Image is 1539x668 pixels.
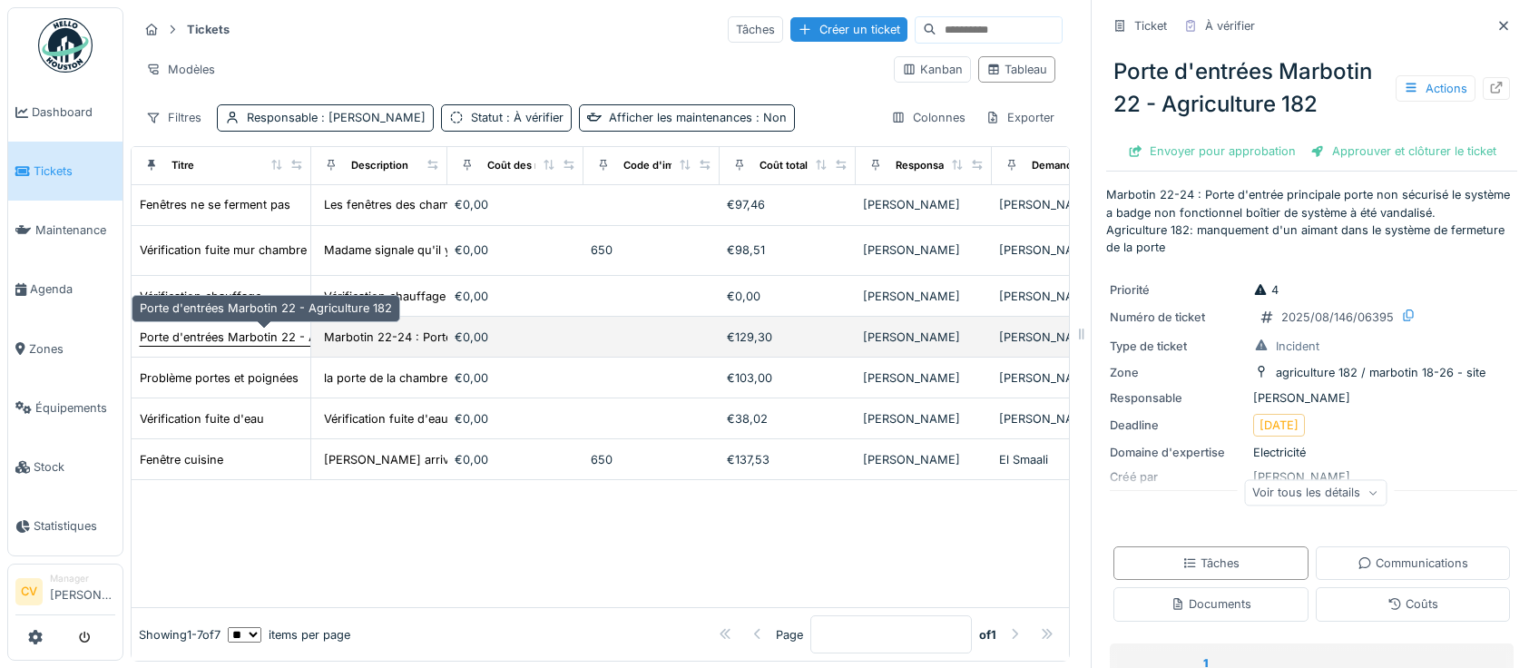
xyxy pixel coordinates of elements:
[902,61,963,78] div: Kanban
[727,369,848,387] div: €103,00
[503,111,564,124] span: : À vérifier
[999,369,1121,387] div: [PERSON_NAME]
[727,241,848,259] div: €98,51
[487,158,583,173] div: Coût des matériaux
[999,288,1121,305] div: [PERSON_NAME]
[139,626,221,643] div: Showing 1 - 7 of 7
[1253,281,1279,299] div: 4
[324,196,609,213] div: Les fenêtres des chambres ne se ferment plus co...
[50,572,115,611] li: [PERSON_NAME]
[138,104,210,131] div: Filtres
[35,399,115,417] span: Équipements
[247,109,426,126] div: Responsable
[727,329,848,346] div: €129,30
[351,158,408,173] div: Description
[455,288,576,305] div: €0,00
[1110,444,1514,461] div: Electricité
[455,196,576,213] div: €0,00
[8,201,123,260] a: Maintenance
[896,158,959,173] div: Responsable
[883,104,974,131] div: Colonnes
[591,451,712,468] div: 650
[1358,555,1468,572] div: Communications
[1110,281,1246,299] div: Priorité
[324,410,586,427] div: Vérification fuite d'eau qui provient du 3e (dé...
[318,111,426,124] span: : [PERSON_NAME]
[324,329,595,346] div: Marbotin 22-24 : Porte d'entrée principale port...
[38,18,93,73] img: Badge_color-CXgf-gQk.svg
[863,451,985,468] div: [PERSON_NAME]
[1110,389,1514,407] div: [PERSON_NAME]
[999,241,1121,259] div: [PERSON_NAME]
[727,451,848,468] div: €137,53
[1244,479,1387,506] div: Voir tous les détails
[15,572,115,615] a: CV Manager[PERSON_NAME]
[790,17,907,42] div: Créer un ticket
[1205,17,1255,34] div: À vérifier
[172,158,194,173] div: Titre
[727,288,848,305] div: €0,00
[455,451,576,468] div: €0,00
[1106,186,1517,256] p: Marbotin 22-24 : Porte d'entrée principale porte non sécurisé le système a badge non fonctionnel ...
[623,158,715,173] div: Code d'imputation
[228,626,350,643] div: items per page
[324,241,594,259] div: Madame signale qu'il y a de l'eau qui coule sur...
[8,319,123,378] a: Zones
[986,61,1047,78] div: Tableau
[727,196,848,213] div: €97,46
[591,241,712,259] div: 650
[132,295,400,321] div: Porte d'entrées Marbotin 22 - Agriculture 182
[180,21,237,38] strong: Tickets
[727,410,848,427] div: €38,02
[324,369,587,387] div: la porte de la chambre ne se ferme plus, elle r...
[140,410,264,427] div: Vérification fuite d'eau
[140,288,261,305] div: Vérification chauffage
[1110,389,1246,407] div: Responsable
[760,158,808,173] div: Coût total
[34,458,115,476] span: Stock
[1171,595,1251,613] div: Documents
[863,288,985,305] div: [PERSON_NAME]
[1121,139,1303,163] div: Envoyer pour approbation
[455,369,576,387] div: €0,00
[863,241,985,259] div: [PERSON_NAME]
[140,196,290,213] div: Fenêtres ne se ferment pas
[140,451,223,468] div: Fenêtre cuisine
[324,451,627,468] div: [PERSON_NAME] arrive à ouvrir la fenêtre de la cuisi...
[1276,364,1485,381] div: agriculture 182 / marbotin 18-26 - site
[1134,17,1167,34] div: Ticket
[455,241,576,259] div: €0,00
[8,260,123,319] a: Agenda
[140,369,299,387] div: Problème portes et poignées
[1182,555,1240,572] div: Tâches
[8,378,123,437] a: Équipements
[1110,309,1246,326] div: Numéro de ticket
[752,111,787,124] span: : Non
[999,410,1121,427] div: [PERSON_NAME]
[32,103,115,121] span: Dashboard
[999,451,1121,468] div: El Smaali
[471,109,564,126] div: Statut
[1276,338,1319,355] div: Incident
[8,496,123,555] a: Statistiques
[1281,309,1394,326] div: 2025/08/146/06395
[29,340,115,358] span: Zones
[455,329,576,346] div: €0,00
[30,280,115,298] span: Agenda
[1110,338,1246,355] div: Type de ticket
[324,288,600,305] div: Vérification chauffage : madame dit que quelqu'...
[1106,48,1517,128] div: Porte d'entrées Marbotin 22 - Agriculture 182
[1032,158,1097,173] div: Demandé par
[999,329,1121,346] div: [PERSON_NAME]
[863,410,985,427] div: [PERSON_NAME]
[138,56,223,83] div: Modèles
[1110,417,1246,434] div: Deadline
[15,578,43,605] li: CV
[863,369,985,387] div: [PERSON_NAME]
[140,329,392,346] div: Porte d'entrées Marbotin 22 - Agriculture 182
[455,410,576,427] div: €0,00
[776,626,803,643] div: Page
[1396,75,1475,102] div: Actions
[1110,444,1246,461] div: Domaine d'expertise
[50,572,115,585] div: Manager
